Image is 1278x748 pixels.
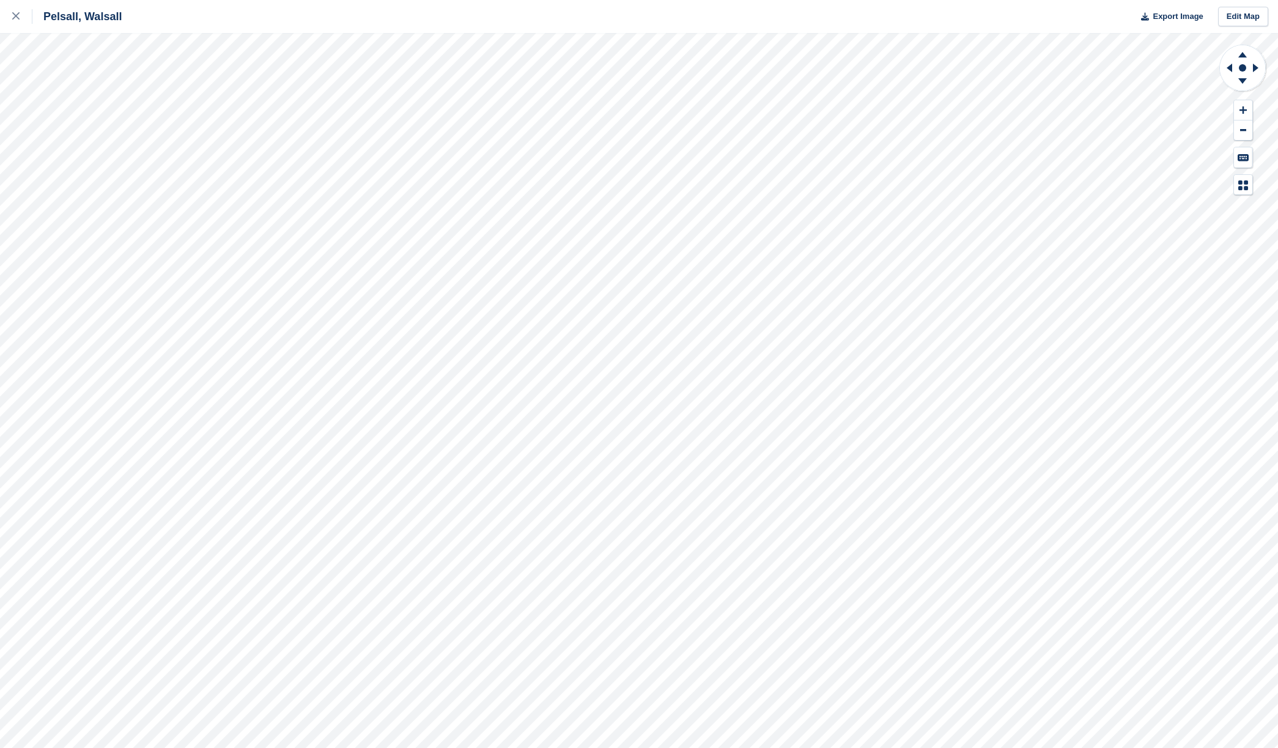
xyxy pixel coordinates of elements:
[1234,175,1252,195] button: Map Legend
[1153,10,1203,23] span: Export Image
[1234,100,1252,120] button: Zoom In
[1234,147,1252,168] button: Keyboard Shortcuts
[32,9,122,24] div: Pelsall, Walsall
[1218,7,1268,27] a: Edit Map
[1234,120,1252,141] button: Zoom Out
[1134,7,1203,27] button: Export Image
